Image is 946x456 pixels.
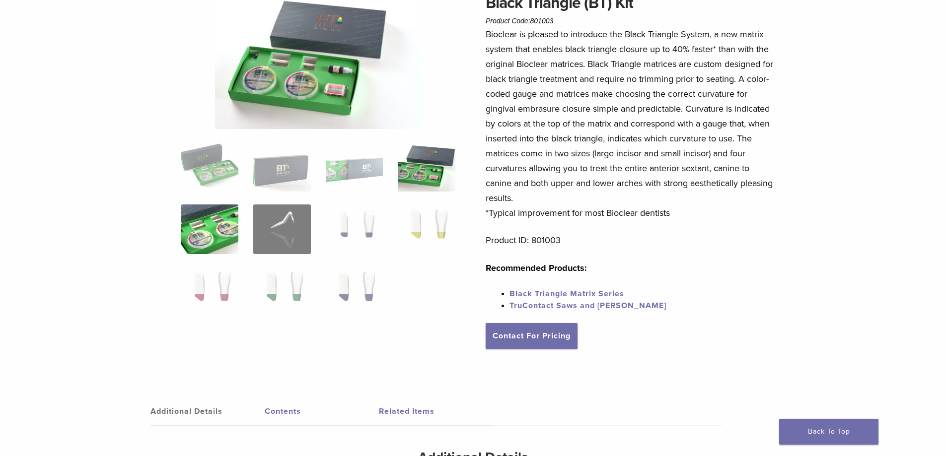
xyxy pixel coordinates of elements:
p: Product ID: 801003 [486,233,778,248]
span: Product Code: [486,17,553,25]
a: Contact For Pricing [486,323,578,349]
img: Black Triangle (BT) Kit - Image 9 [181,267,238,317]
img: Black Triangle (BT) Kit - Image 7 [326,204,383,254]
img: Black Triangle (BT) Kit - Image 5 [181,204,238,254]
a: Additional Details [150,397,265,425]
a: Contents [265,397,379,425]
a: Back To Top [779,419,878,445]
a: TruContact Saws and [PERSON_NAME] [509,301,666,311]
span: 801003 [530,17,554,25]
strong: Recommended Products: [486,262,587,273]
img: Intro-Black-Triangle-Kit-6-Copy-e1548792917662-324x324.jpg [181,142,238,192]
img: Black Triangle (BT) Kit - Image 11 [326,267,383,317]
img: Black Triangle (BT) Kit - Image 10 [253,267,310,317]
a: Black Triangle Matrix Series [509,289,624,299]
a: Related Items [379,397,493,425]
img: Black Triangle (BT) Kit - Image 2 [253,142,310,192]
img: Black Triangle (BT) Kit - Image 4 [398,142,455,192]
img: Black Triangle (BT) Kit - Image 8 [398,204,455,254]
p: Bioclear is pleased to introduce the Black Triangle System, a new matrix system that enables blac... [486,27,778,220]
img: Black Triangle (BT) Kit - Image 6 [253,204,310,254]
img: Black Triangle (BT) Kit - Image 3 [326,142,383,192]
